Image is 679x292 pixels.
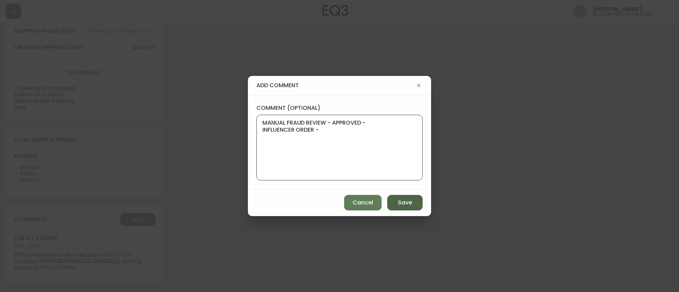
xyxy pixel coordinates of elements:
textarea: MANUAL FRAUD REVIEW - APPROVED - INFLUENCER ORDER - [262,119,417,176]
button: Cancel [344,195,382,210]
label: comment (optional) [256,104,423,112]
span: Save [398,199,412,207]
span: Cancel [353,199,373,207]
h4: add comment [256,82,415,89]
button: Save [387,195,423,210]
